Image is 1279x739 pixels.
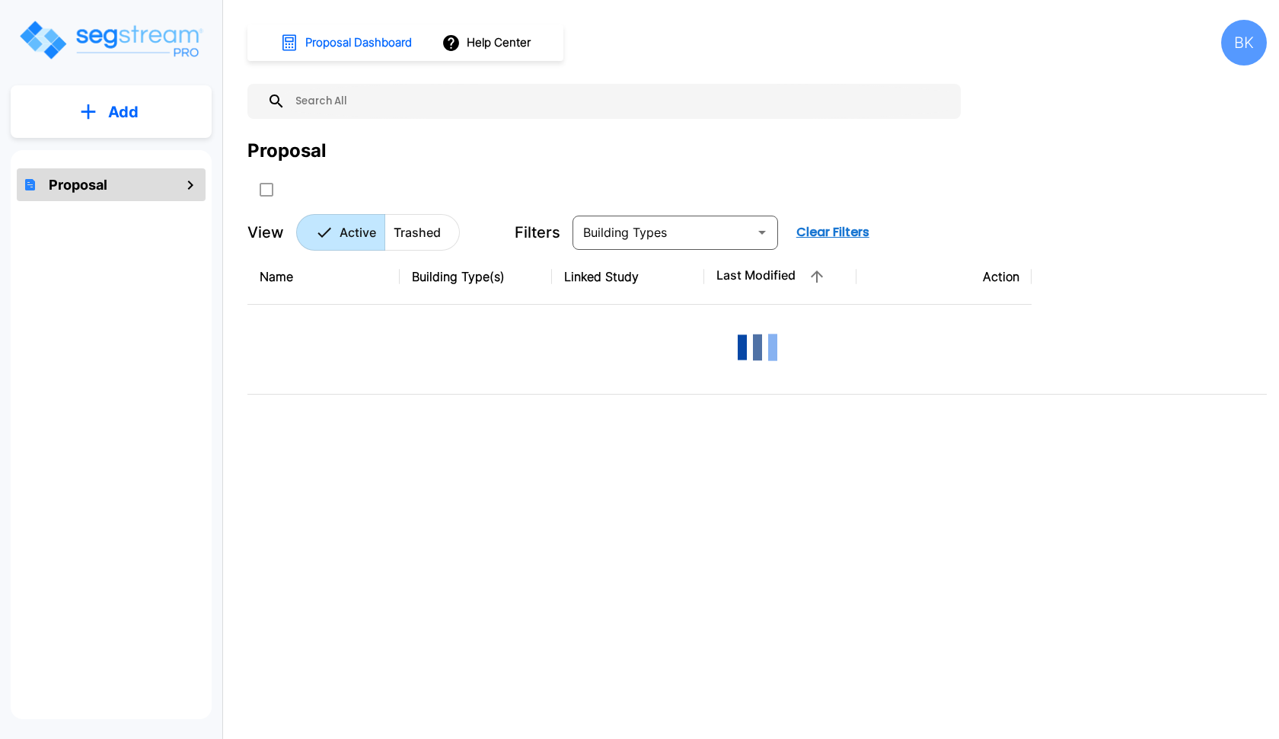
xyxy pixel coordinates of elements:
button: Help Center [439,28,537,57]
h1: Proposal Dashboard [305,34,412,52]
p: Add [108,101,139,123]
button: Open [751,222,773,243]
p: Filters [515,221,560,244]
input: Building Types [577,222,748,243]
p: View [247,221,284,244]
button: Proposal Dashboard [274,27,420,59]
button: SelectAll [251,174,282,205]
img: Logo [18,18,204,62]
button: Add [11,90,212,134]
button: Clear Filters [790,217,876,248]
div: Platform [296,214,460,251]
img: Loading [727,317,788,378]
h1: Proposal [49,174,107,195]
button: Trashed [384,214,460,251]
th: Building Type(s) [400,249,552,305]
th: Action [856,249,1032,305]
p: Trashed [394,223,441,242]
div: Name [260,267,388,286]
th: Last Modified [704,249,856,305]
input: Search All [285,84,953,119]
p: Active [340,223,376,242]
th: Linked Study [552,249,704,305]
div: BK [1221,20,1267,66]
button: Active [296,214,385,251]
div: Proposal [247,137,327,165]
